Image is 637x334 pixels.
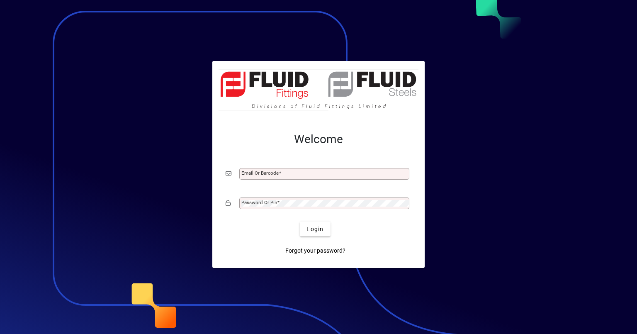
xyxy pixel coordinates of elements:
[306,225,323,234] span: Login
[241,200,277,205] mat-label: Password or Pin
[300,222,330,236] button: Login
[285,246,345,255] span: Forgot your password?
[241,170,279,176] mat-label: Email or Barcode
[282,243,349,258] a: Forgot your password?
[226,132,411,146] h2: Welcome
